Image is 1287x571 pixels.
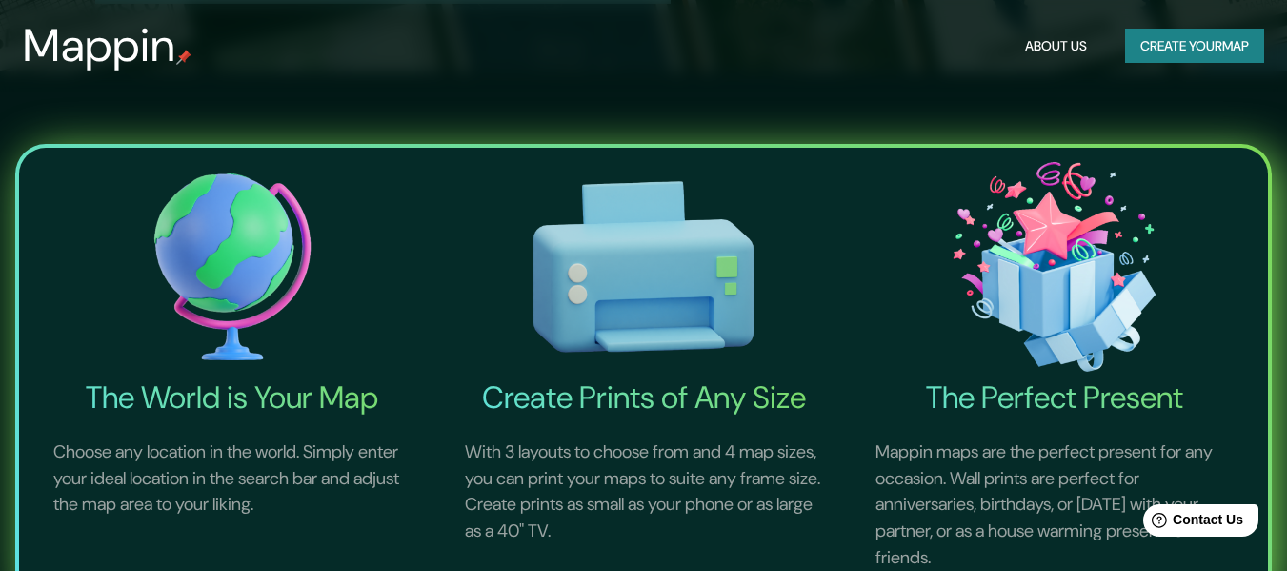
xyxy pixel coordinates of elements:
[442,417,846,567] p: With 3 layouts to choose from and 4 map sizes, you can print your maps to suite any frame size. C...
[853,378,1257,417] h4: The Perfect Present
[23,19,176,72] h3: Mappin
[853,155,1257,378] img: The Perfect Present-icon
[1117,497,1266,550] iframe: Help widget launcher
[30,378,434,417] h4: The World is Your Map
[30,155,434,378] img: The World is Your Map-icon
[442,378,846,417] h4: Create Prints of Any Size
[176,50,191,65] img: mappin-pin
[1017,29,1095,64] button: About Us
[1125,29,1264,64] button: Create yourmap
[30,417,434,541] p: Choose any location in the world. Simply enter your ideal location in the search bar and adjust t...
[442,155,846,378] img: Create Prints of Any Size-icon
